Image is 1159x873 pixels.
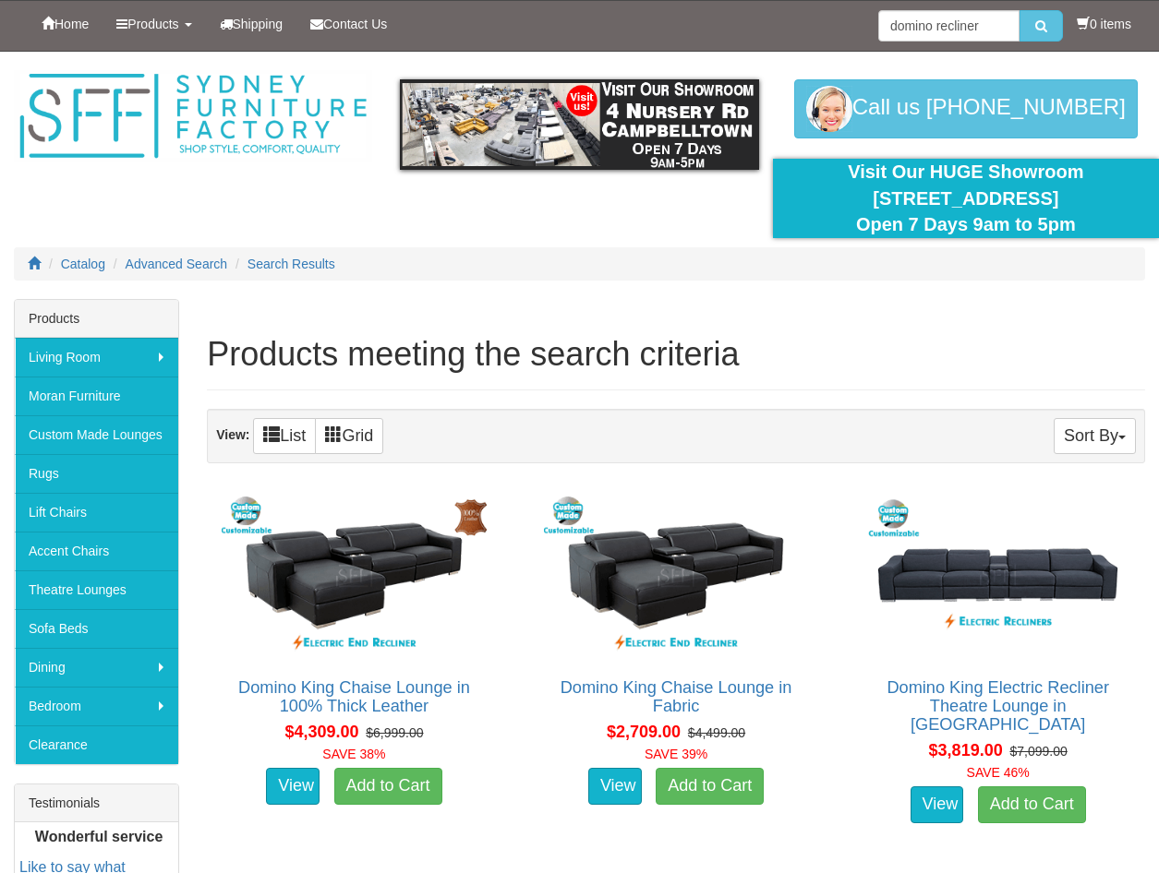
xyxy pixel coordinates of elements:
a: List [253,418,316,454]
a: Rugs [15,454,178,493]
span: Products [127,17,178,31]
a: Add to Cart [978,786,1086,823]
a: Accent Chairs [15,532,178,570]
img: Domino King Chaise Lounge in 100% Thick Leather [217,492,491,660]
a: Dining [15,648,178,687]
a: View [911,786,964,823]
span: Home [54,17,89,31]
del: $4,499.00 [688,725,745,740]
a: Add to Cart [334,768,442,805]
img: Domino King Electric Recliner Theatre Lounge in Fabric [861,492,1135,660]
a: Sofa Beds [15,609,178,648]
a: Grid [315,418,383,454]
b: Wonderful service [35,829,163,844]
a: Moran Furniture [15,377,178,415]
h1: Products meeting the search criteria [207,336,1145,373]
del: $6,999.00 [366,725,423,740]
a: Advanced Search [126,257,228,271]
a: Clearance [15,725,178,764]
font: SAVE 46% [967,765,1030,780]
a: View [266,768,320,805]
a: Catalog [61,257,105,271]
img: Sydney Furniture Factory [14,70,372,162]
a: Home [28,1,103,47]
input: Site search [878,10,1020,42]
a: Domino King Chaise Lounge in Fabric [561,678,792,715]
li: 0 items [1077,15,1131,33]
a: Search Results [247,257,335,271]
span: Contact Us [323,17,387,31]
div: Visit Our HUGE Showroom [STREET_ADDRESS] Open 7 Days 9am to 5pm [787,159,1145,238]
a: Domino King Chaise Lounge in 100% Thick Leather [238,678,470,715]
a: Bedroom [15,687,178,725]
a: Add to Cart [656,768,764,805]
a: Lift Chairs [15,493,178,532]
span: Shipping [233,17,284,31]
a: Living Room [15,338,178,377]
button: Sort By [1054,418,1136,454]
a: Shipping [206,1,297,47]
img: Domino King Chaise Lounge in Fabric [539,492,814,660]
img: showroom.gif [400,79,758,170]
a: Products [103,1,205,47]
div: Testimonials [15,784,178,822]
strong: View: [216,427,249,442]
span: $2,709.00 [607,723,681,741]
a: Contact Us [296,1,401,47]
span: $3,819.00 [929,741,1003,759]
a: Domino King Electric Recliner Theatre Lounge in [GEOGRAPHIC_DATA] [887,678,1109,734]
del: $7,099.00 [1009,744,1067,759]
span: $4,309.00 [284,723,358,741]
a: View [588,768,642,805]
a: Theatre Lounges [15,570,178,609]
font: SAVE 39% [645,747,707,761]
a: Custom Made Lounges [15,415,178,454]
font: SAVE 38% [322,747,385,761]
div: Products [15,300,178,338]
